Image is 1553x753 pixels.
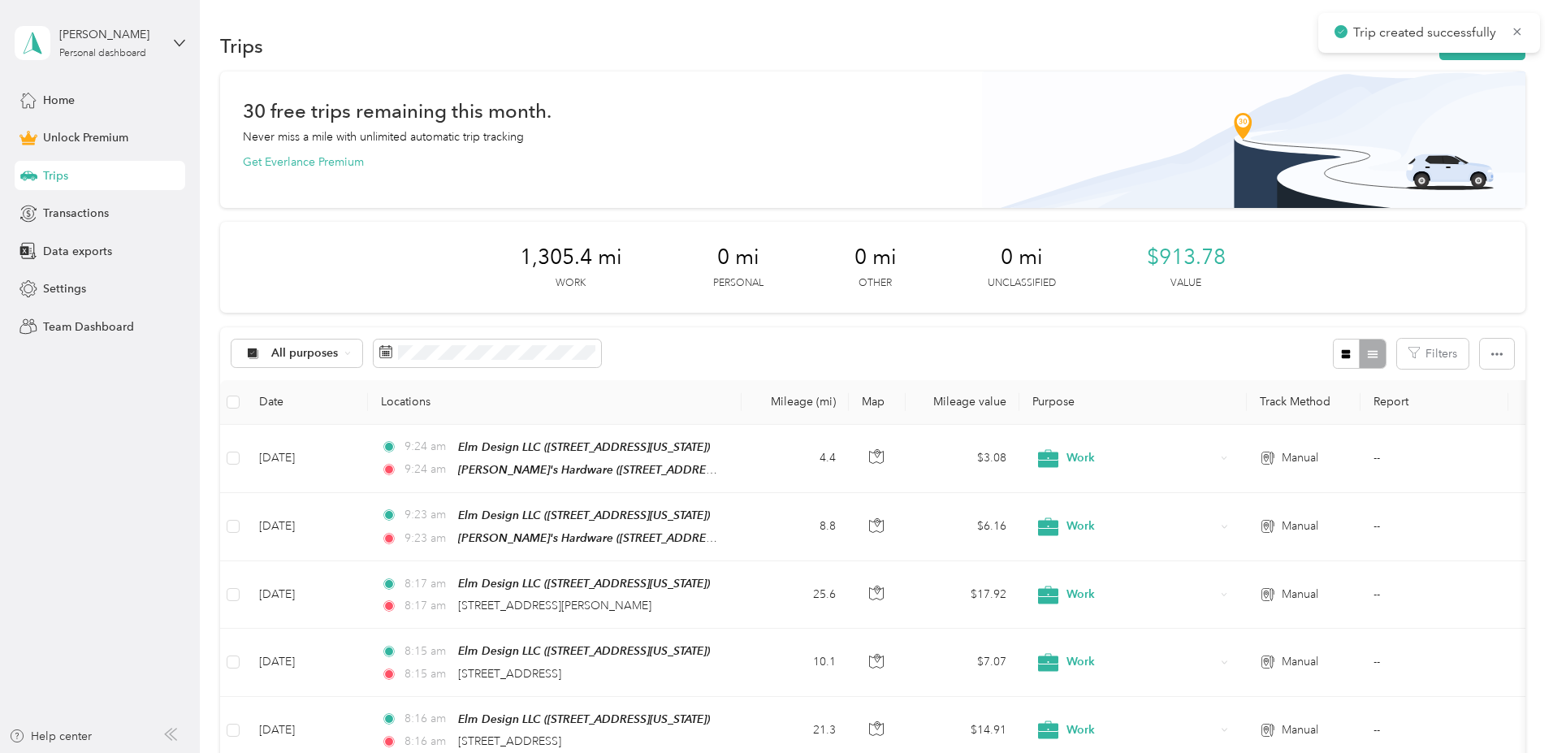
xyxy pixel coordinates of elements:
[458,577,710,590] span: Elm Design LLC ([STREET_ADDRESS][US_STATE])
[43,129,128,146] span: Unlock Premium
[906,380,1019,425] th: Mileage value
[1360,380,1508,425] th: Report
[404,575,451,593] span: 8:17 am
[1282,517,1318,535] span: Manual
[1353,23,1499,43] p: Trip created successfully
[742,561,849,629] td: 25.6
[1360,629,1508,696] td: --
[1066,586,1215,604] span: Work
[404,461,451,478] span: 9:24 am
[43,243,112,260] span: Data exports
[458,712,710,725] span: Elm Design LLC ([STREET_ADDRESS][US_STATE])
[246,629,368,696] td: [DATE]
[859,276,892,291] p: Other
[271,348,339,359] span: All purposes
[713,276,764,291] p: Personal
[906,561,1019,629] td: $17.92
[988,276,1056,291] p: Unclassified
[1066,517,1215,535] span: Work
[1360,425,1508,493] td: --
[1360,493,1508,561] td: --
[906,629,1019,696] td: $7.07
[246,493,368,561] td: [DATE]
[1066,721,1215,739] span: Work
[9,728,92,745] button: Help center
[717,245,759,270] span: 0 mi
[43,205,109,222] span: Transactions
[742,493,849,561] td: 8.8
[404,733,451,751] span: 8:16 am
[742,425,849,493] td: 4.4
[59,26,161,43] div: [PERSON_NAME]
[243,154,364,171] button: Get Everlance Premium
[404,643,451,660] span: 8:15 am
[1019,380,1247,425] th: Purpose
[404,710,451,728] span: 8:16 am
[368,380,742,425] th: Locations
[404,665,451,683] span: 8:15 am
[458,531,931,545] span: [PERSON_NAME]'s Hardware ([STREET_ADDRESS][US_STATE][PERSON_NAME][US_STATE])
[1282,721,1318,739] span: Manual
[520,245,622,270] span: 1,305.4 mi
[556,276,586,291] p: Work
[243,128,524,145] p: Never miss a mile with unlimited automatic trip tracking
[458,667,561,681] span: [STREET_ADDRESS]
[1066,653,1215,671] span: Work
[1397,339,1469,369] button: Filters
[404,597,451,615] span: 8:17 am
[458,599,651,612] span: [STREET_ADDRESS][PERSON_NAME]
[246,380,368,425] th: Date
[1247,380,1360,425] th: Track Method
[220,37,263,54] h1: Trips
[458,508,710,521] span: Elm Design LLC ([STREET_ADDRESS][US_STATE])
[43,92,75,109] span: Home
[246,425,368,493] td: [DATE]
[854,245,897,270] span: 0 mi
[458,463,931,477] span: [PERSON_NAME]'s Hardware ([STREET_ADDRESS][US_STATE][PERSON_NAME][US_STATE])
[1360,561,1508,629] td: --
[1170,276,1201,291] p: Value
[243,102,552,119] h1: 30 free trips remaining this month.
[458,734,561,748] span: [STREET_ADDRESS]
[849,380,906,425] th: Map
[742,629,849,696] td: 10.1
[1282,449,1318,467] span: Manual
[742,380,849,425] th: Mileage (mi)
[906,493,1019,561] td: $6.16
[458,644,710,657] span: Elm Design LLC ([STREET_ADDRESS][US_STATE])
[1147,245,1226,270] span: $913.78
[43,280,86,297] span: Settings
[43,167,68,184] span: Trips
[458,440,710,453] span: Elm Design LLC ([STREET_ADDRESS][US_STATE])
[404,530,451,547] span: 9:23 am
[43,318,134,335] span: Team Dashboard
[1066,449,1215,467] span: Work
[906,425,1019,493] td: $3.08
[1001,245,1043,270] span: 0 mi
[1282,586,1318,604] span: Manual
[404,506,451,524] span: 9:23 am
[982,71,1525,208] img: Banner
[1282,653,1318,671] span: Manual
[59,49,146,58] div: Personal dashboard
[246,561,368,629] td: [DATE]
[1462,662,1553,753] iframe: Everlance-gr Chat Button Frame
[404,438,451,456] span: 9:24 am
